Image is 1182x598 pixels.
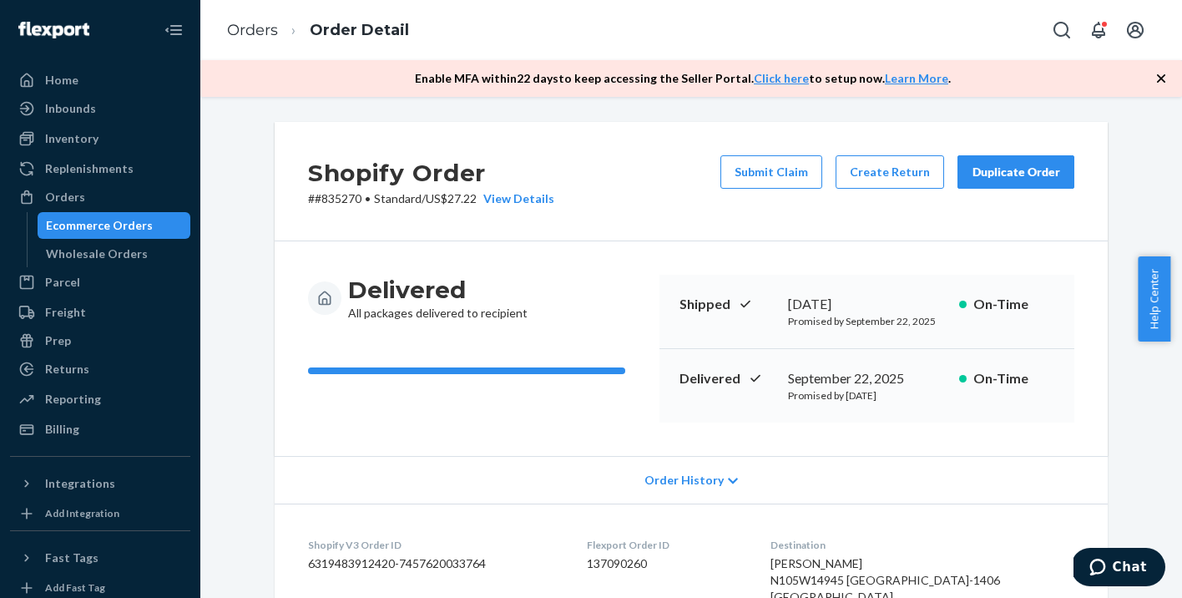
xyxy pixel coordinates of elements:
[973,369,1054,388] p: On-Time
[1045,13,1078,47] button: Open Search Box
[10,95,190,122] a: Inbounds
[227,21,278,39] a: Orders
[788,388,946,403] p: Promised by [DATE]
[587,555,744,572] dd: 137090260
[1138,256,1170,342] button: Help Center
[10,125,190,152] a: Inventory
[308,155,554,190] h2: Shopify Order
[10,470,190,497] button: Integrations
[957,155,1074,189] button: Duplicate Order
[46,217,153,234] div: Ecommerce Orders
[45,189,85,205] div: Orders
[10,545,190,571] button: Fast Tags
[308,190,554,207] p: # #835270 / US$27.22
[973,295,1054,314] p: On-Time
[310,21,409,39] a: Order Detail
[374,191,422,205] span: Standard
[45,580,105,595] div: Add Fast Tag
[45,304,86,321] div: Freight
[788,369,946,388] div: September 22, 2025
[45,332,71,349] div: Prep
[45,100,96,117] div: Inbounds
[45,391,101,408] div: Reporting
[38,241,191,267] a: Wholesale Orders
[587,538,744,552] dt: Flexport Order ID
[679,295,775,314] p: Shipped
[1082,13,1115,47] button: Open notifications
[415,70,951,87] p: Enable MFA within 22 days to keep accessing the Seller Portal. to setup now. .
[1073,548,1165,590] iframe: Opens a widget where you can chat to one of our agents
[10,504,190,524] a: Add Integration
[754,71,809,85] a: Click here
[10,578,190,598] a: Add Fast Tag
[885,71,948,85] a: Learn More
[365,191,371,205] span: •
[1119,13,1152,47] button: Open account menu
[46,246,148,262] div: Wholesale Orders
[644,472,724,489] span: Order History
[770,538,1074,552] dt: Destination
[10,184,190,210] a: Orders
[788,295,946,314] div: [DATE]
[10,356,190,383] a: Returns
[45,160,134,177] div: Replenishments
[720,155,822,189] button: Submit Claim
[45,274,80,291] div: Parcel
[788,314,946,328] p: Promised by September 22, 2025
[45,361,89,378] div: Returns
[45,506,119,520] div: Add Integration
[157,13,190,47] button: Close Navigation
[10,67,190,94] a: Home
[45,421,79,438] div: Billing
[348,275,528,322] div: All packages delivered to recipient
[308,538,560,552] dt: Shopify V3 Order ID
[972,164,1060,180] div: Duplicate Order
[45,72,78,89] div: Home
[45,475,115,492] div: Integrations
[477,190,554,207] button: View Details
[679,369,775,388] p: Delivered
[10,155,190,182] a: Replenishments
[214,6,422,55] ol: breadcrumbs
[836,155,944,189] button: Create Return
[10,269,190,296] a: Parcel
[38,212,191,239] a: Ecommerce Orders
[45,550,98,566] div: Fast Tags
[18,22,89,38] img: Flexport logo
[10,416,190,443] a: Billing
[10,327,190,354] a: Prep
[10,299,190,326] a: Freight
[308,555,560,572] dd: 6319483912420-7457620033764
[45,130,98,147] div: Inventory
[10,386,190,413] a: Reporting
[348,275,528,305] h3: Delivered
